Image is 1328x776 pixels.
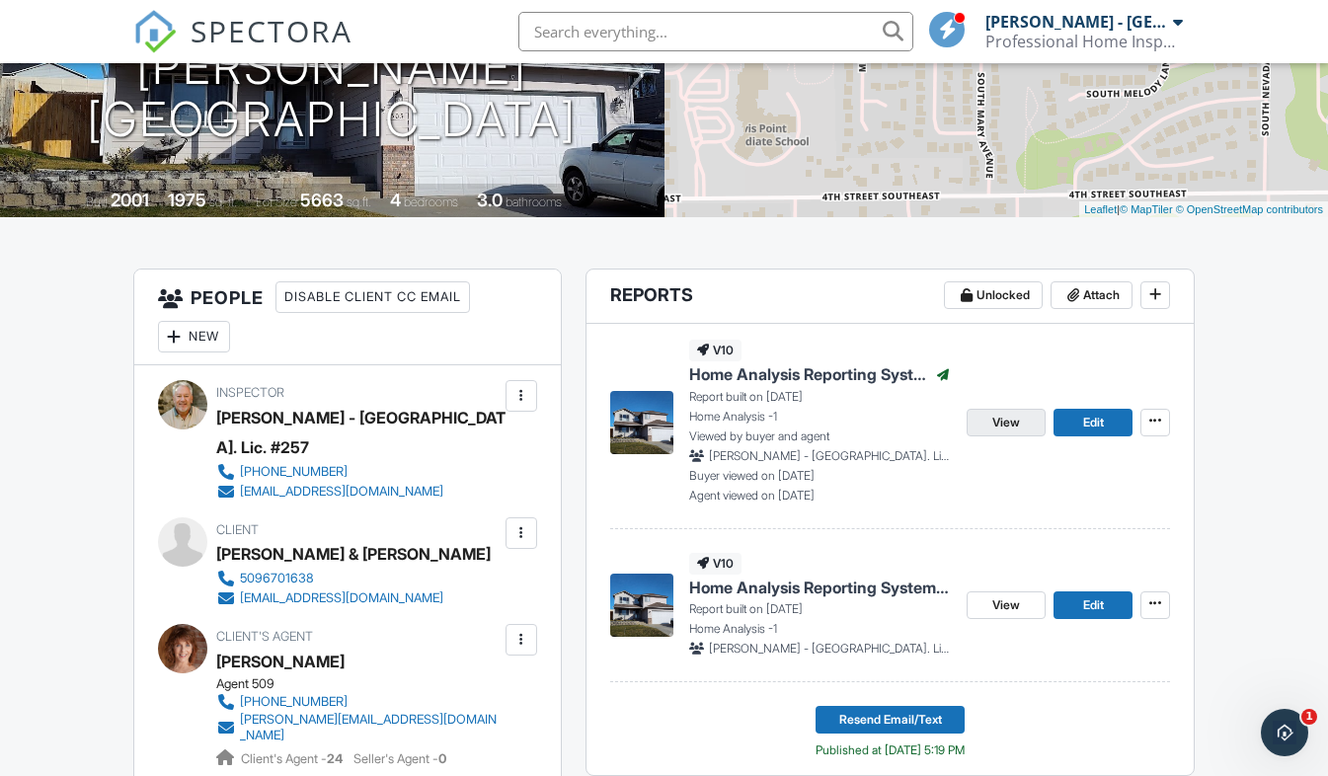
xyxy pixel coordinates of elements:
[134,270,561,365] h3: People
[209,194,237,209] span: sq. ft.
[191,10,352,51] span: SPECTORA
[1084,203,1117,215] a: Leaflet
[216,629,313,644] span: Client's Agent
[111,190,149,210] div: 2001
[216,385,284,400] span: Inspector
[1301,709,1317,725] span: 1
[86,194,108,209] span: Built
[216,462,501,482] a: [PHONE_NUMBER]
[240,464,348,480] div: [PHONE_NUMBER]
[241,751,346,766] span: Client's Agent -
[1079,201,1328,218] div: |
[216,569,475,588] a: 5096701638
[240,484,443,500] div: [EMAIL_ADDRESS][DOMAIN_NAME]
[518,12,913,51] input: Search everything...
[168,190,206,210] div: 1975
[133,27,352,68] a: SPECTORA
[1120,203,1173,215] a: © MapTiler
[216,676,516,692] div: Agent 509
[256,194,297,209] span: Lot Size
[216,647,345,676] a: [PERSON_NAME]
[347,194,371,209] span: sq.ft.
[390,190,401,210] div: 4
[216,403,516,462] div: [PERSON_NAME] - [GEOGRAPHIC_DATA]. Lic. #257
[985,12,1168,32] div: [PERSON_NAME] - [GEOGRAPHIC_DATA]. Lic. #257
[240,571,314,586] div: 5096701638
[216,482,501,502] a: [EMAIL_ADDRESS][DOMAIN_NAME]
[216,588,475,608] a: [EMAIL_ADDRESS][DOMAIN_NAME]
[404,194,458,209] span: bedrooms
[327,751,343,766] strong: 24
[1261,709,1308,756] iframe: Intercom live chat
[216,692,501,712] a: [PHONE_NUMBER]
[438,751,446,766] strong: 0
[216,712,501,743] a: [PERSON_NAME][EMAIL_ADDRESS][DOMAIN_NAME]
[300,190,344,210] div: 5663
[240,712,501,743] div: [PERSON_NAME][EMAIL_ADDRESS][DOMAIN_NAME]
[353,751,446,766] span: Seller's Agent -
[506,194,562,209] span: bathrooms
[240,590,443,606] div: [EMAIL_ADDRESS][DOMAIN_NAME]
[158,321,230,352] div: New
[216,539,491,569] div: [PERSON_NAME] & [PERSON_NAME]
[216,522,259,537] span: Client
[985,32,1183,51] div: Professional Home Inspections
[477,190,503,210] div: 3.0
[1176,203,1323,215] a: © OpenStreetMap contributors
[275,281,470,313] div: Disable Client CC Email
[240,694,348,710] div: [PHONE_NUMBER]
[133,10,177,53] img: The Best Home Inspection Software - Spectora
